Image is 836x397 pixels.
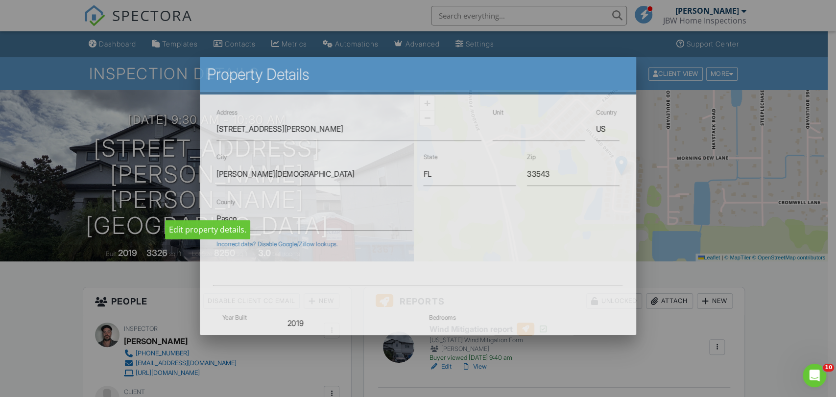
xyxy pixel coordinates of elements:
h2: Property Details [207,65,628,84]
label: Unit [493,109,503,116]
div: Incorrect data? Disable Google/Zillow lookups. [216,240,619,248]
label: Address [216,109,238,116]
label: Bedrooms [429,314,455,321]
iframe: Intercom live chat [803,364,826,387]
label: Country [596,109,617,116]
span: 10 [823,364,834,372]
label: Zip [527,154,535,161]
label: City [216,154,227,161]
label: Year Built [222,314,247,321]
label: State [424,154,437,161]
label: County [216,198,236,206]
